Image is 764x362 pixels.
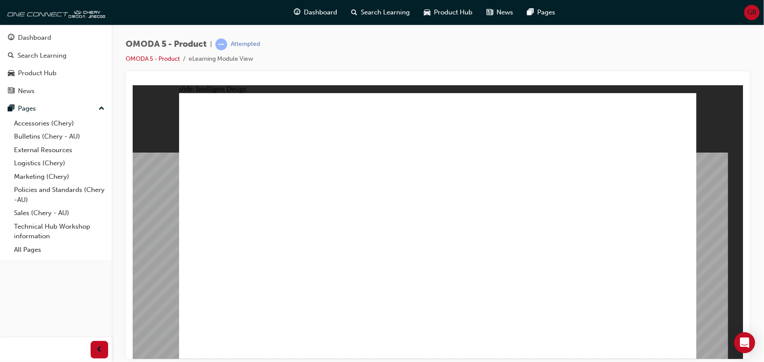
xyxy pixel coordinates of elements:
[96,345,103,355] span: prev-icon
[126,39,207,49] span: OMODA 5 - Product
[747,7,757,17] span: GR
[4,101,108,117] button: Pages
[4,48,108,64] a: Search Learning
[126,55,180,63] a: OMODA 5 - Product
[215,38,227,50] span: learningRecordVerb_ATTEMPT-icon
[487,7,493,18] span: news-icon
[424,7,431,18] span: car-icon
[304,7,338,17] span: Dashboard
[11,220,108,243] a: Technical Hub Workshop information
[11,183,108,206] a: Policies and Standards (Chery -AU)
[480,3,521,21] a: news-iconNews
[497,7,514,17] span: News
[345,3,417,21] a: search-iconSearch Learning
[734,332,755,353] div: Open Intercom Messenger
[11,143,108,157] a: External Resources
[18,33,51,43] div: Dashboard
[4,30,108,46] a: Dashboard
[8,87,14,95] span: news-icon
[417,3,480,21] a: car-iconProduct Hub
[294,7,301,18] span: guage-icon
[11,117,108,130] a: Accessories (Chery)
[18,68,56,78] div: Product Hub
[744,5,760,20] button: GR
[352,7,358,18] span: search-icon
[11,170,108,184] a: Marketing (Chery)
[434,7,473,17] span: Product Hub
[4,83,108,99] a: News
[4,65,108,81] a: Product Hub
[528,7,534,18] span: pages-icon
[18,51,67,61] div: Search Learning
[11,243,108,257] a: All Pages
[287,3,345,21] a: guage-iconDashboard
[8,105,14,113] span: pages-icon
[11,206,108,220] a: Sales (Chery - AU)
[361,7,410,17] span: Search Learning
[99,103,105,115] span: up-icon
[8,34,14,42] span: guage-icon
[18,86,35,96] div: News
[11,130,108,143] a: Bulletins (Chery - AU)
[210,39,212,49] span: |
[18,104,36,114] div: Pages
[4,3,105,21] img: oneconnect
[189,54,253,64] li: eLearning Module View
[538,7,556,17] span: Pages
[231,40,260,49] div: Attempted
[11,157,108,170] a: Logistics (Chery)
[8,70,14,77] span: car-icon
[4,28,108,101] button: DashboardSearch LearningProduct HubNews
[521,3,563,21] a: pages-iconPages
[8,52,14,60] span: search-icon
